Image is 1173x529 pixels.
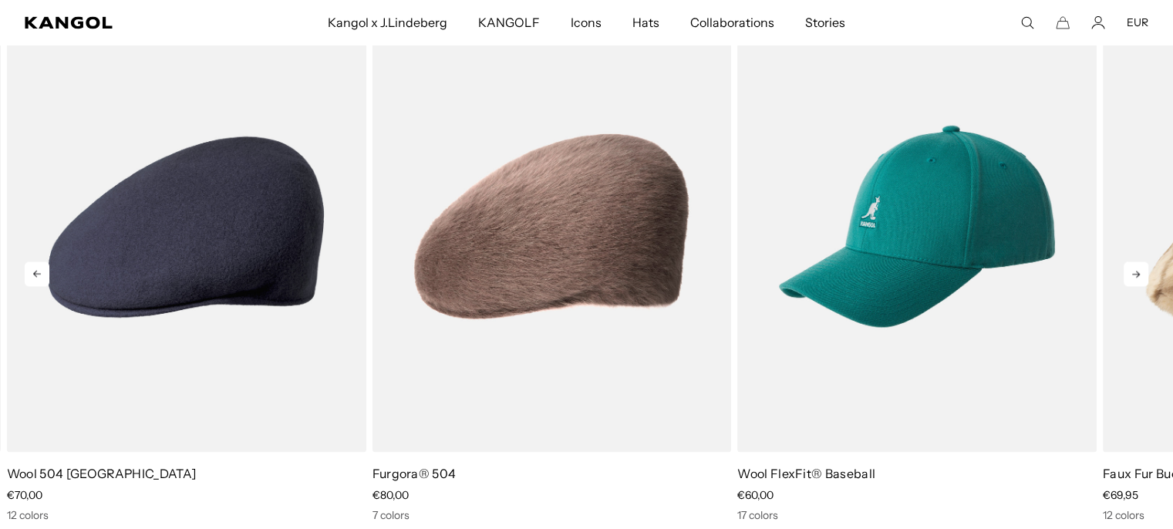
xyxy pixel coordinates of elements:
[1103,487,1138,501] span: €69,95
[372,465,456,480] a: Furgora® 504
[366,2,731,522] div: 8 of 10
[372,507,731,521] div: 7 colors
[7,465,196,480] a: Wool 504 [GEOGRAPHIC_DATA]
[737,487,774,501] span: €60,00
[25,16,216,29] a: Kangol
[737,507,1097,521] div: 17 colors
[7,487,42,501] span: €70,00
[372,2,731,453] img: Furgora® 504
[1091,15,1105,29] a: Account
[372,487,408,501] span: €80,00
[7,507,366,521] div: 12 colors
[731,2,1097,522] div: 9 of 10
[737,2,1097,453] img: Wool FlexFit® Baseball
[1020,15,1034,29] summary: Search here
[1056,15,1070,29] button: Cart
[1127,15,1148,29] button: EUR
[7,2,366,453] img: Wool 504 USA
[1,2,366,522] div: 7 of 10
[737,465,875,480] a: Wool FlexFit® Baseball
